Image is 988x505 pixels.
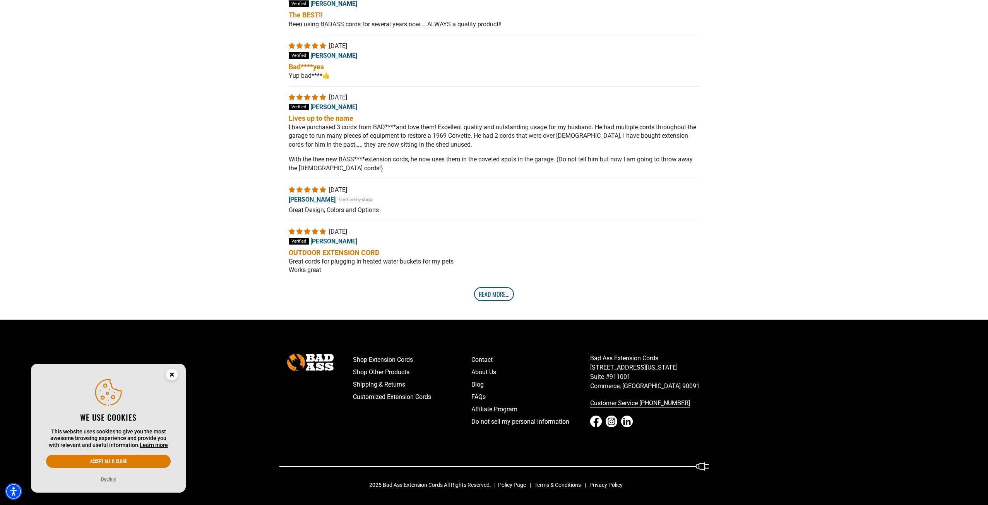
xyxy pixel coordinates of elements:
a: Shipping & Returns [353,378,472,391]
div: Accessibility Menu [5,483,22,500]
a: Instagram - open in a new tab [606,416,617,427]
a: Facebook - open in a new tab [590,416,602,427]
a: Shop Extension Cords [353,354,472,366]
p: Great cords for plugging in heated water buckets for my pets Works great [289,257,700,275]
span: [PERSON_NAME] [310,103,357,110]
img: Verified by Shop [337,196,375,204]
a: Do not sell my personal information [471,416,590,428]
a: Customized Extension Cords [353,391,472,403]
a: Policy Page [495,481,526,489]
span: 5 star review [289,186,327,193]
span: [DATE] [329,42,347,50]
p: Yup bad 🤙 [289,72,700,80]
aside: Cookie Consent [31,364,186,493]
b: Bad yes [289,62,700,72]
a: call 833-674-1699 [590,397,709,409]
button: Close this option [158,364,186,388]
h2: We use cookies [46,412,171,422]
a: Shop Other Products [353,366,472,378]
a: Affiliate Program [471,403,590,416]
a: About Us [471,366,590,378]
span: [DATE] [329,94,347,101]
a: FAQs [471,391,590,403]
a: This website uses cookies to give you the most awesome browsing experience and provide you with r... [140,442,168,448]
b: OUTDOOR EXTENSION CORD [289,248,700,257]
span: 5 star review [289,228,327,235]
p: With the thee new BASS extension cords, he now uses them in the coveted spots in the garage. (Do ... [289,155,700,173]
p: Bad Ass Extension Cords [STREET_ADDRESS][US_STATE] Suite #911001 Commerce, [GEOGRAPHIC_DATA] 90091 [590,354,709,391]
p: Great Design, Colors and Options [289,206,700,214]
a: Contact [471,354,590,366]
a: Privacy Policy [586,481,623,489]
a: LinkedIn - open in a new tab [621,416,633,427]
p: Been using BADASS cords for several years now…..ALWAYS a quality product!! [289,20,700,29]
span: [PERSON_NAME] [310,51,357,59]
p: This website uses cookies to give you the most awesome browsing experience and provide you with r... [46,428,171,449]
div: 2025 Bad Ass Extension Cords All Rights Reserved. [369,481,628,489]
a: Blog [471,378,590,391]
span: 5 star review [289,42,327,50]
a: Terms & Conditions [531,481,581,489]
a: Read More... [474,287,514,301]
button: Decline [99,475,118,483]
button: Accept all & close [46,455,171,468]
span: [DATE] [329,228,347,235]
b: Lives up to the name [289,113,700,123]
img: Bad Ass Extension Cords [287,354,334,371]
span: [PERSON_NAME] [310,237,357,245]
b: The BEST!! [289,10,700,20]
span: 5 star review [289,94,327,101]
span: [DATE] [329,186,347,193]
span: [PERSON_NAME] [289,195,336,203]
p: I have purchased 3 cords from BAD and love them! Excellent quality and outstanding usage for my h... [289,123,700,149]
